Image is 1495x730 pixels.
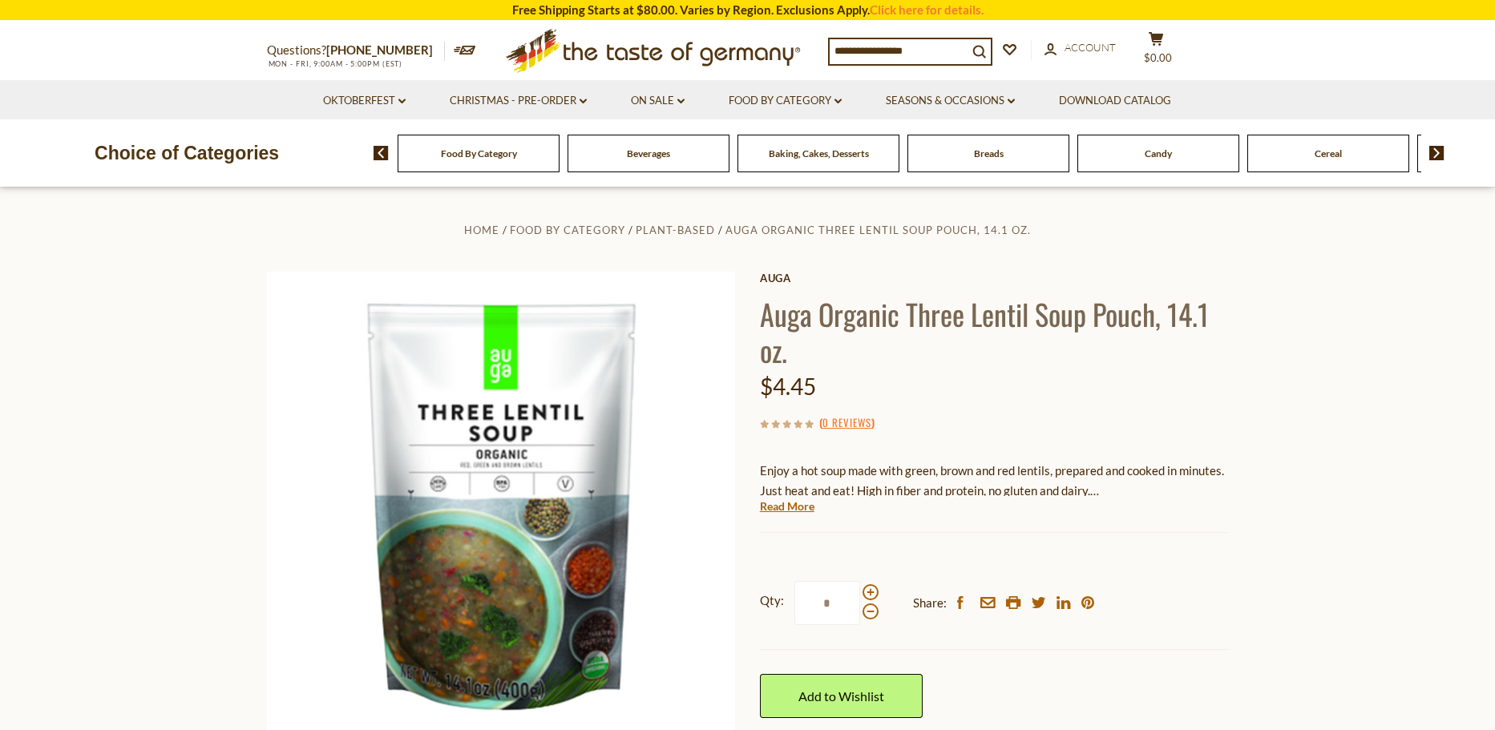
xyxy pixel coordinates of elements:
span: MON - FRI, 9:00AM - 5:00PM (EST) [267,59,403,68]
a: Plant-Based [636,224,715,236]
a: On Sale [631,92,685,110]
a: Home [464,224,499,236]
h1: Auga Organic Three Lentil Soup Pouch, 14.1 oz. [760,296,1229,368]
img: next arrow [1429,146,1444,160]
span: $0.00 [1144,51,1172,64]
p: Enjoy a hot soup made with green, brown and red lentils, prepared and cooked in minutes. Just hea... [760,461,1229,501]
span: ( ) [819,414,875,430]
a: Click here for details. [870,2,984,17]
strong: Qty: [760,591,784,611]
span: $4.45 [760,373,816,400]
p: Questions? [267,40,445,61]
a: Cereal [1315,147,1342,159]
span: Share: [913,593,947,613]
a: Breads [974,147,1004,159]
a: 0 Reviews [822,414,871,432]
a: Download Catalog [1059,92,1171,110]
button: $0.00 [1133,31,1181,71]
a: Read More [760,498,814,514]
a: Food By Category [510,224,625,236]
a: Food By Category [441,147,517,159]
a: Baking, Cakes, Desserts [769,147,869,159]
a: [PHONE_NUMBER] [326,42,433,57]
a: Oktoberfest [323,92,406,110]
a: Add to Wishlist [760,674,923,718]
a: Christmas - PRE-ORDER [450,92,587,110]
img: previous arrow [374,146,389,160]
a: Account [1044,39,1116,57]
span: Account [1065,41,1116,54]
a: Seasons & Occasions [886,92,1015,110]
a: Candy [1145,147,1172,159]
a: Auga Organic Three Lentil Soup Pouch, 14.1 oz. [725,224,1031,236]
a: Auga [760,272,1229,284]
a: Beverages [627,147,670,159]
input: Qty: [794,581,860,625]
a: Food By Category [729,92,842,110]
